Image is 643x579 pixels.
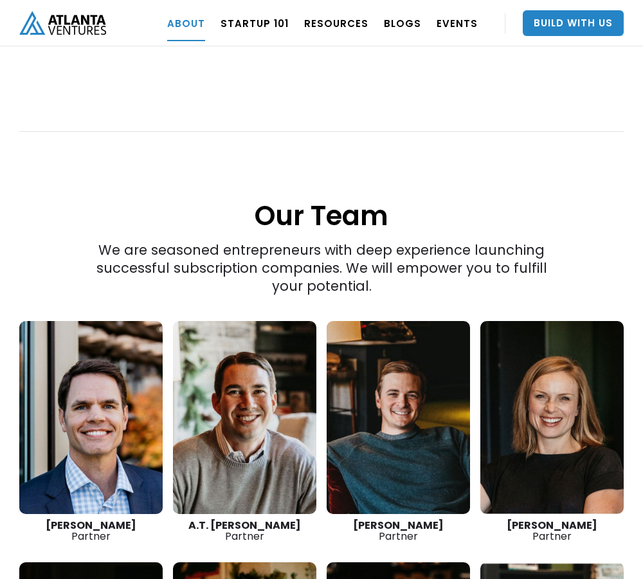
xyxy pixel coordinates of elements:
[353,518,444,533] strong: [PERSON_NAME]
[188,518,301,533] strong: A.T. [PERSON_NAME]
[523,10,624,36] a: Build With Us
[19,133,624,234] h1: Our Team
[327,520,470,542] div: Partner
[507,518,597,533] strong: [PERSON_NAME]
[384,5,421,41] a: BLOGS
[437,5,478,41] a: EVENTS
[173,520,316,542] div: Partner
[221,5,289,41] a: Startup 101
[46,518,136,533] strong: [PERSON_NAME]
[167,5,205,41] a: ABOUT
[480,520,624,542] div: Partner
[304,5,368,41] a: RESOURCES
[19,520,163,542] div: Partner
